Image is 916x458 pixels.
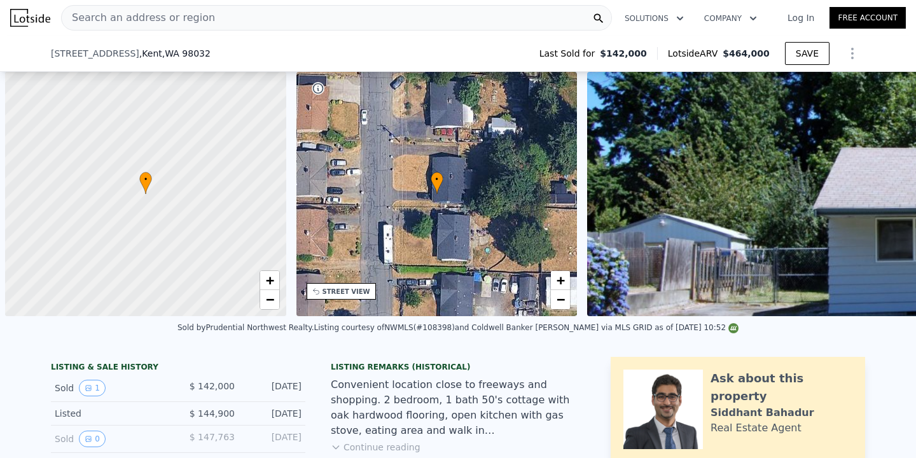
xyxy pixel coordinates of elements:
div: • [431,172,443,194]
a: Zoom out [260,290,279,309]
button: View historical data [79,431,106,447]
div: Sold [55,431,168,447]
span: − [265,291,274,307]
span: Last Sold for [539,47,600,60]
div: [DATE] [245,380,302,396]
a: Zoom in [551,271,570,290]
button: Continue reading [331,441,420,454]
div: • [139,172,152,194]
span: $ 142,000 [190,381,235,391]
span: $142,000 [600,47,647,60]
span: [STREET_ADDRESS] [51,47,139,60]
a: Zoom in [260,271,279,290]
div: [DATE] [245,431,302,447]
img: Lotside [10,9,50,27]
div: Listed [55,407,168,420]
div: Sold [55,380,168,396]
span: Lotside ARV [668,47,723,60]
span: $ 147,763 [190,432,235,442]
button: View historical data [79,380,106,396]
span: + [265,272,274,288]
span: $ 144,900 [190,408,235,419]
span: − [557,291,565,307]
span: , WA 98032 [162,48,211,59]
span: $464,000 [723,48,770,59]
div: STREET VIEW [323,287,370,296]
a: Zoom out [551,290,570,309]
button: SAVE [785,42,829,65]
div: Convenient location close to freeways and shopping. 2 bedroom, 1 bath 50's cottage with oak hardw... [331,377,585,438]
span: , Kent [139,47,211,60]
div: [DATE] [245,407,302,420]
span: • [431,174,443,185]
img: NWMLS Logo [728,323,739,333]
div: Siddhant Bahadur [711,405,814,420]
a: Log In [772,11,829,24]
span: Search an address or region [62,10,215,25]
button: Solutions [614,7,694,30]
span: + [557,272,565,288]
div: LISTING & SALE HISTORY [51,362,305,375]
div: Listing Remarks (Historical) [331,362,585,372]
button: Company [694,7,767,30]
div: Listing courtesy of NWMLS (#108398) and Coldwell Banker [PERSON_NAME] via MLS GRID as of [DATE] 1... [314,323,739,332]
div: Real Estate Agent [711,420,801,436]
div: Sold by Prudential Northwest Realty . [177,323,314,332]
button: Show Options [840,41,865,66]
div: Ask about this property [711,370,852,405]
a: Free Account [829,7,906,29]
span: • [139,174,152,185]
